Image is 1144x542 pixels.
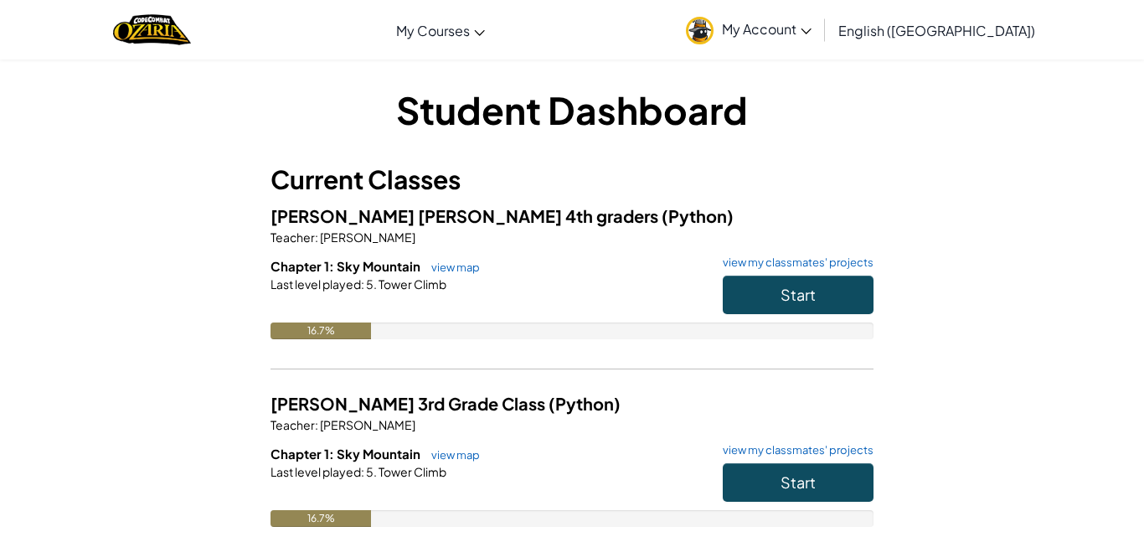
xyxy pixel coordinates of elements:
[781,472,816,492] span: Start
[364,276,377,292] span: 5.
[388,8,493,53] a: My Courses
[423,448,480,462] a: view map
[271,464,361,479] span: Last level played
[315,230,318,245] span: :
[714,445,873,456] a: view my classmates' projects
[722,20,812,38] span: My Account
[662,205,734,226] span: (Python)
[318,230,415,245] span: [PERSON_NAME]
[271,258,423,274] span: Chapter 1: Sky Mountain
[271,323,371,339] div: 16.7%
[396,22,470,39] span: My Courses
[830,8,1044,53] a: English ([GEOGRAPHIC_DATA])
[113,13,191,47] a: Ozaria by CodeCombat logo
[377,464,446,479] span: Tower Climb
[364,464,377,479] span: 5.
[271,510,371,527] div: 16.7%
[361,276,364,292] span: :
[686,17,714,44] img: avatar
[271,84,873,136] h1: Student Dashboard
[315,417,318,432] span: :
[723,463,873,502] button: Start
[271,393,549,414] span: [PERSON_NAME] 3rd Grade Class
[271,205,662,226] span: [PERSON_NAME] [PERSON_NAME] 4th graders
[377,276,446,292] span: Tower Climb
[714,257,873,268] a: view my classmates' projects
[549,393,621,414] span: (Python)
[361,464,364,479] span: :
[271,161,873,199] h3: Current Classes
[318,417,415,432] span: [PERSON_NAME]
[271,446,423,462] span: Chapter 1: Sky Mountain
[271,276,361,292] span: Last level played
[781,285,816,304] span: Start
[113,13,191,47] img: Home
[678,3,820,56] a: My Account
[723,276,873,314] button: Start
[271,230,315,245] span: Teacher
[838,22,1035,39] span: English ([GEOGRAPHIC_DATA])
[423,261,480,274] a: view map
[271,417,315,432] span: Teacher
